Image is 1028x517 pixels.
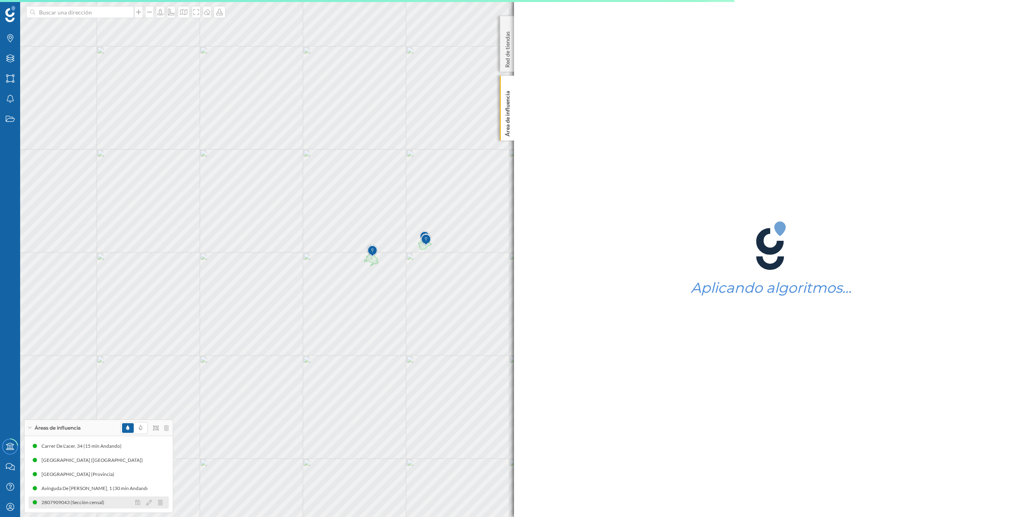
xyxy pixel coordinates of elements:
div: [GEOGRAPHIC_DATA] ([GEOGRAPHIC_DATA]) [41,456,147,464]
span: Soporte [16,6,45,13]
div: [GEOGRAPHIC_DATA] (Provincia) [41,470,118,478]
img: Marker [367,243,377,259]
span: Áreas de influencia [35,424,81,432]
p: Red de tiendas [504,28,512,68]
img: Marker [420,229,430,245]
img: Marker [367,242,377,258]
p: Área de influencia [504,88,512,136]
div: Carrer De L'acer, 34 (15 min Andando) [41,442,126,450]
div: Avinguda De [PERSON_NAME], 1 (30 min Andando) [41,484,155,492]
div: 2807909043 (Sección censal) [41,498,108,507]
h1: Aplicando algoritmos… [691,280,852,296]
img: Marker [421,232,431,248]
img: Geoblink Logo [5,6,15,22]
